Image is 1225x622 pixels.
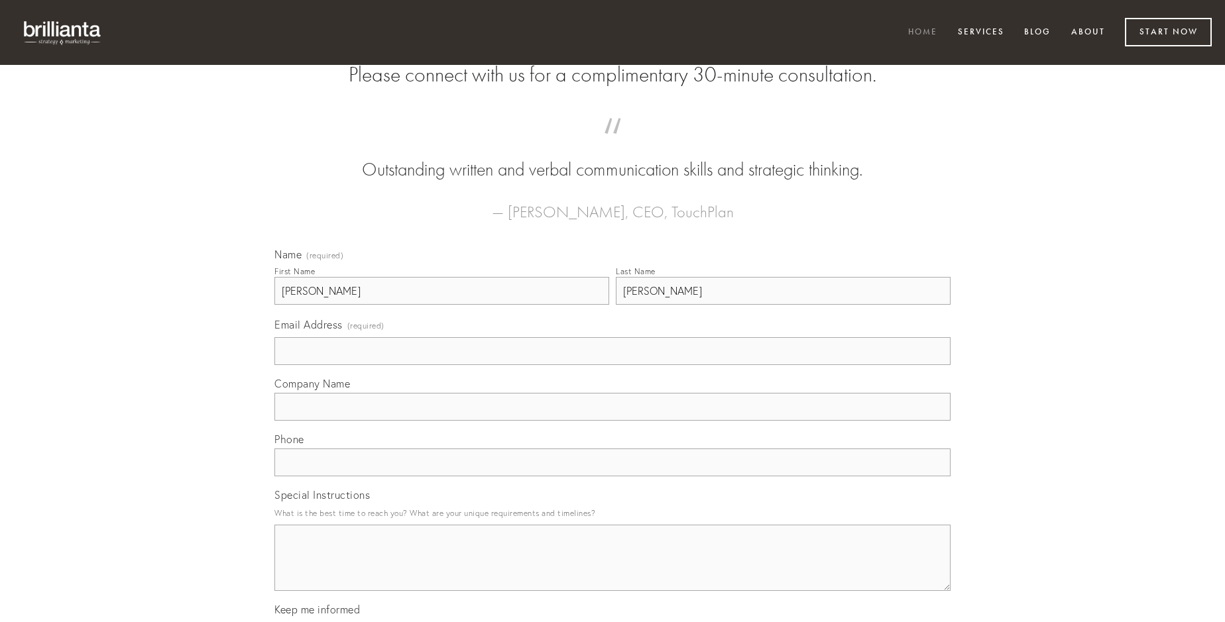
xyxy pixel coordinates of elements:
[1125,18,1212,46] a: Start Now
[306,252,343,260] span: (required)
[13,13,113,52] img: brillianta - research, strategy, marketing
[347,317,384,335] span: (required)
[900,22,946,44] a: Home
[274,62,951,87] h2: Please connect with us for a complimentary 30-minute consultation.
[274,504,951,522] p: What is the best time to reach you? What are your unique requirements and timelines?
[296,131,929,157] span: “
[274,433,304,446] span: Phone
[296,183,929,225] figcaption: — [PERSON_NAME], CEO, TouchPlan
[274,318,343,331] span: Email Address
[949,22,1013,44] a: Services
[1016,22,1059,44] a: Blog
[274,377,350,390] span: Company Name
[274,603,360,616] span: Keep me informed
[274,488,370,501] span: Special Instructions
[616,266,656,276] div: Last Name
[274,266,315,276] div: First Name
[1063,22,1114,44] a: About
[296,131,929,183] blockquote: Outstanding written and verbal communication skills and strategic thinking.
[274,248,302,261] span: Name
